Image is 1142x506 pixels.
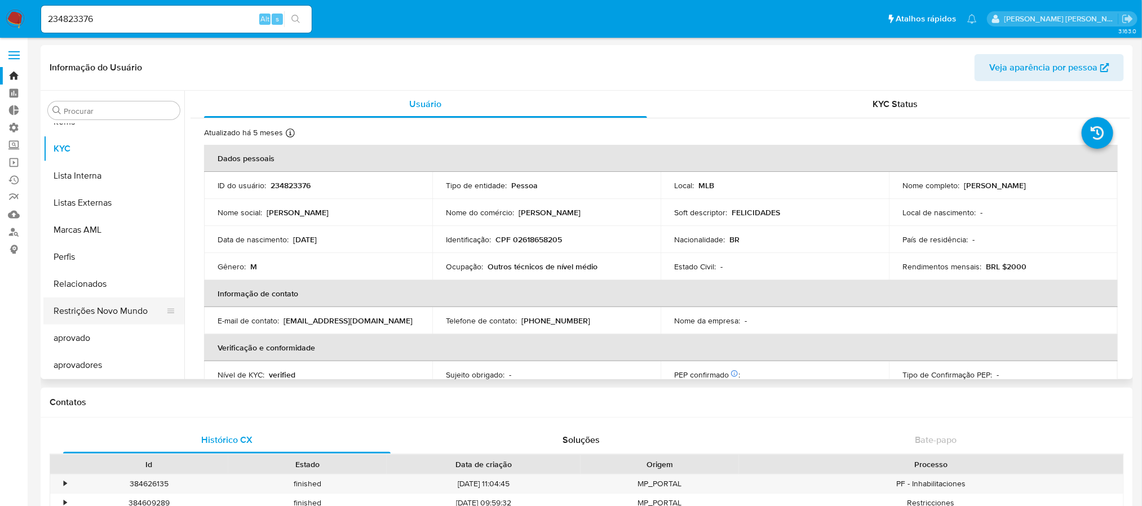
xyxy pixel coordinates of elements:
p: - [980,207,982,218]
p: - [972,234,975,245]
p: Identificação : [446,234,491,245]
p: Estado Civil : [674,261,716,272]
th: Informação de contato [204,280,1118,307]
p: [PERSON_NAME] [519,207,581,218]
th: Verificação e conformidade [204,334,1118,361]
p: Outros técnicos de nível médio [488,261,597,272]
button: Procurar [52,106,61,115]
div: Id [78,459,220,470]
p: Pessoa [511,180,538,190]
button: Veja aparência por pessoa [975,54,1124,81]
p: Nacionalidade : [674,234,725,245]
p: Nome social : [218,207,262,218]
div: Processo [747,459,1116,470]
button: search-icon [284,11,307,27]
p: Telefone de contato : [446,316,517,326]
button: KYC [43,135,184,162]
p: [DATE] [293,234,317,245]
p: Rendimentos mensais : [902,261,981,272]
p: - [745,316,747,326]
button: Perfis [43,243,184,270]
div: Estado [236,459,379,470]
p: - [509,370,511,380]
p: CPF 02618658205 [495,234,562,245]
button: Lista Interna [43,162,184,189]
p: sergina.neta@mercadolivre.com [1004,14,1118,24]
div: PF - Inhabilitaciones [739,474,1123,493]
button: aprovado [43,325,184,352]
span: Histórico CX [201,433,253,446]
span: Veja aparência por pessoa [989,54,1097,81]
p: Local : [674,180,694,190]
p: Data de nascimento : [218,234,289,245]
button: Relacionados [43,270,184,298]
p: Gênero : [218,261,246,272]
p: Ocupação : [446,261,483,272]
div: 384626135 [70,474,228,493]
span: Alt [260,14,269,24]
span: s [276,14,279,24]
p: BR [729,234,740,245]
p: [PERSON_NAME] [267,207,329,218]
input: Procurar [64,106,175,116]
p: - [997,370,999,380]
div: [DATE] 11:04:45 [387,474,581,493]
div: Data de criação [395,459,573,470]
p: Tipo de entidade : [446,180,507,190]
p: [PHONE_NUMBER] [521,316,590,326]
a: Notificações [967,14,977,24]
p: País de residência : [902,234,968,245]
div: • [64,478,67,489]
p: 234823376 [271,180,311,190]
p: Nome completo : [902,180,959,190]
p: ID do usuário : [218,180,266,190]
p: M [250,261,257,272]
p: Nome da empresa : [674,316,740,326]
a: Sair [1122,13,1134,25]
h1: Informação do Usuário [50,62,142,73]
p: - [720,261,723,272]
button: Marcas AML [43,216,184,243]
p: Local de nascimento : [902,207,976,218]
p: Tipo de Confirmação PEP : [902,370,992,380]
span: Soluções [563,433,600,446]
p: Sujeito obrigado : [446,370,504,380]
p: BRL $2000 [986,261,1026,272]
div: Origem [588,459,731,470]
p: PEP confirmado : [674,370,740,380]
span: Bate-papo [915,433,957,446]
span: Usuário [409,97,441,110]
p: E-mail de contato : [218,316,279,326]
p: Nível de KYC : [218,370,264,380]
p: Soft descriptor : [674,207,727,218]
span: Atalhos rápidos [896,13,956,25]
div: MP_PORTAL [581,474,739,493]
input: Pesquise usuários ou casos... [41,12,312,26]
h1: Contatos [50,397,1124,408]
p: [EMAIL_ADDRESS][DOMAIN_NAME] [284,316,413,326]
p: MLB [698,180,714,190]
p: Atualizado há 5 meses [204,127,283,138]
span: KYC Status [873,97,918,110]
button: Listas Externas [43,189,184,216]
p: FELICIDADES [732,207,780,218]
p: [PERSON_NAME] [964,180,1026,190]
th: Dados pessoais [204,145,1118,172]
p: verified [269,370,295,380]
div: finished [228,474,387,493]
button: Restrições Novo Mundo [43,298,175,325]
button: aprovadores [43,352,184,379]
p: Nome do comércio : [446,207,514,218]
